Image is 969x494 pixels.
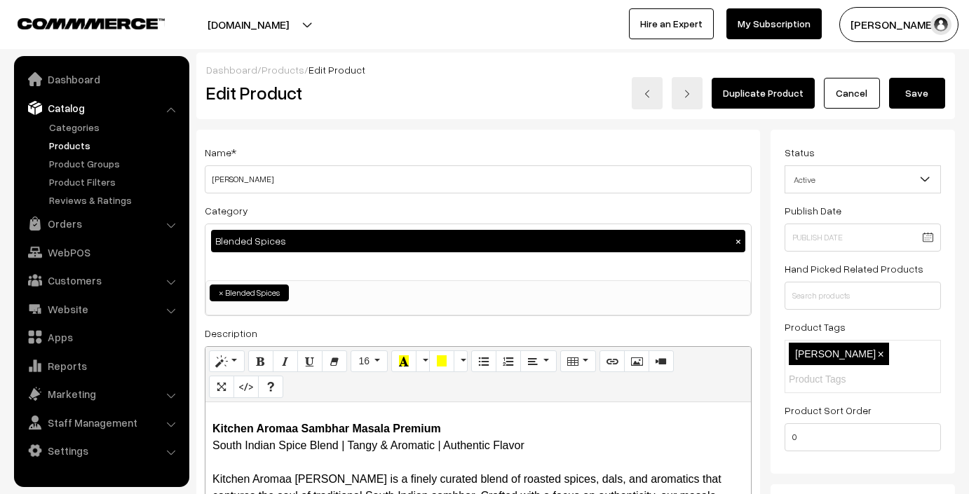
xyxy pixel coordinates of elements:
[46,193,184,207] a: Reviews & Ratings
[391,350,416,373] button: Recent Color
[18,296,184,322] a: Website
[46,138,184,153] a: Products
[46,156,184,171] a: Product Groups
[205,165,752,193] input: Name
[520,350,556,373] button: Paragraph
[785,282,941,310] input: Search products
[158,7,338,42] button: [DOMAIN_NAME]
[46,120,184,135] a: Categories
[205,203,248,218] label: Category
[205,145,236,160] label: Name
[205,326,257,341] label: Description
[210,284,289,301] li: Blended Spices
[18,18,165,29] img: COMMMERCE
[18,14,140,31] a: COMMMERCE
[18,324,184,350] a: Apps
[18,67,184,92] a: Dashboard
[429,350,454,373] button: Background Color
[46,174,184,189] a: Product Filters
[795,348,876,359] span: [PERSON_NAME]
[785,423,941,451] input: Enter Number
[206,64,257,76] a: Dashboard
[212,423,441,434] b: Kitchen Aromaa Sambhar Masala Premium
[889,78,945,109] button: Save
[206,82,502,104] h2: Edit Product
[209,376,234,398] button: Full Screen
[18,211,184,236] a: Orders
[297,350,323,373] button: Underline (CTRL+U)
[18,95,184,121] a: Catalog
[309,64,365,76] span: Edit Product
[416,350,430,373] button: More Color
[18,268,184,293] a: Customers
[785,320,846,334] label: Product Tags
[273,350,298,373] button: Italic (CTRL+I)
[18,353,184,378] a: Reports
[262,64,304,76] a: Products
[496,350,521,373] button: Ordered list (CTRL+SHIFT+NUM8)
[824,78,880,109] a: Cancel
[258,376,283,398] button: Help
[930,14,951,35] img: user
[785,203,841,218] label: Publish Date
[18,438,184,463] a: Settings
[560,350,596,373] button: Table
[599,350,625,373] button: Link (CTRL+K)
[219,287,224,299] span: ×
[212,437,744,454] div: South Indian Spice Blend | Tangy & Aromatic | Authentic Flavor
[18,410,184,435] a: Staff Management
[629,8,714,39] a: Hire an Expert
[732,235,745,247] button: ×
[877,348,883,360] span: ×
[839,7,958,42] button: [PERSON_NAME]
[785,261,923,276] label: Hand Picked Related Products
[643,90,651,98] img: left-arrow.png
[683,90,691,98] img: right-arrow.png
[18,240,184,265] a: WebPOS
[206,62,945,77] div: / /
[785,224,941,252] input: Publish Date
[248,350,273,373] button: Bold (CTRL+B)
[785,167,940,192] span: Active
[624,350,649,373] button: Picture
[785,403,872,418] label: Product Sort Order
[471,350,496,373] button: Unordered list (CTRL+SHIFT+NUM7)
[351,350,388,373] button: Font Size
[18,381,184,406] a: Marketing
[211,230,745,252] div: Blended Spices
[785,145,815,160] label: Status
[712,78,815,109] a: Duplicate Product
[233,376,259,398] button: Code View
[322,350,347,373] button: Remove Font Style (CTRL+\)
[726,8,822,39] a: My Subscription
[785,165,941,193] span: Active
[789,372,912,387] input: Product Tags
[209,350,245,373] button: Style
[358,355,370,366] span: 16
[454,350,468,373] button: More Color
[649,350,674,373] button: Video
